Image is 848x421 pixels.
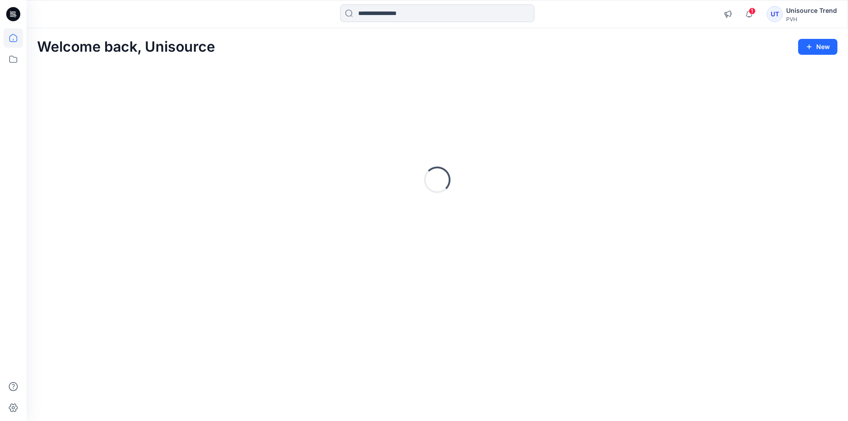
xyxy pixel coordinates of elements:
[786,5,837,16] div: Unisource Trend
[37,39,215,55] h2: Welcome back, Unisource
[786,16,837,23] div: PVH
[798,39,837,55] button: New
[749,8,756,15] span: 1
[767,6,783,22] div: UT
